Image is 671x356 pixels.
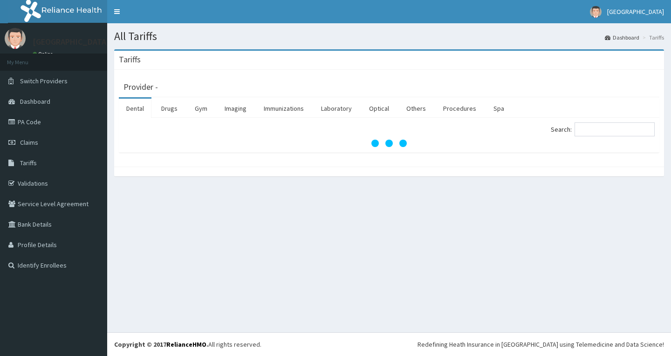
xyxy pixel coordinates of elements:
[607,7,664,16] span: [GEOGRAPHIC_DATA]
[20,97,50,106] span: Dashboard
[256,99,311,118] a: Immunizations
[166,340,206,349] a: RelianceHMO
[486,99,512,118] a: Spa
[605,34,639,41] a: Dashboard
[640,34,664,41] li: Tariffs
[362,99,397,118] a: Optical
[5,28,26,49] img: User Image
[187,99,215,118] a: Gym
[123,83,158,91] h3: Provider -
[33,51,55,57] a: Online
[154,99,185,118] a: Drugs
[20,159,37,167] span: Tariffs
[575,122,655,136] input: Search:
[314,99,359,118] a: Laboratory
[33,38,110,46] p: [GEOGRAPHIC_DATA]
[20,138,38,147] span: Claims
[119,55,141,64] h3: Tariffs
[551,122,655,136] label: Search:
[119,99,151,118] a: Dental
[436,99,484,118] a: Procedures
[370,125,408,162] svg: audio-loading
[590,6,602,18] img: User Image
[418,340,664,349] div: Redefining Heath Insurance in [GEOGRAPHIC_DATA] using Telemedicine and Data Science!
[107,332,671,356] footer: All rights reserved.
[217,99,254,118] a: Imaging
[114,30,664,42] h1: All Tariffs
[399,99,433,118] a: Others
[20,77,68,85] span: Switch Providers
[114,340,208,349] strong: Copyright © 2017 .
